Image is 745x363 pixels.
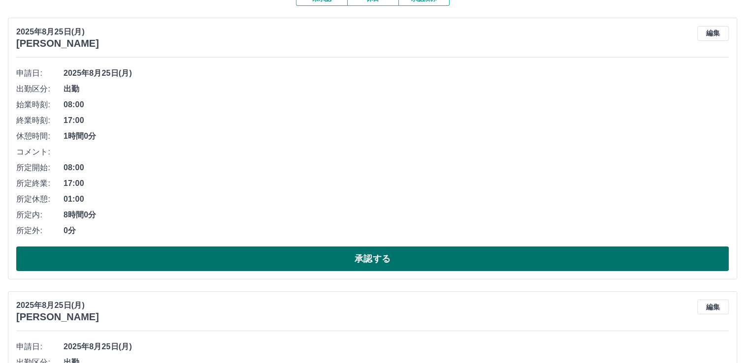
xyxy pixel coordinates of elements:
span: コメント: [16,146,64,158]
span: 所定外: [16,225,64,237]
p: 2025年8月25日(月) [16,300,99,311]
p: 2025年8月25日(月) [16,26,99,38]
span: 0分 [64,225,729,237]
span: 17:00 [64,115,729,126]
span: 8時間0分 [64,209,729,221]
button: 編集 [697,26,729,41]
h3: [PERSON_NAME] [16,311,99,323]
span: 始業時刻: [16,99,64,111]
span: 2025年8月25日(月) [64,341,729,353]
span: 所定終業: [16,178,64,189]
span: 所定内: [16,209,64,221]
span: 休憩時間: [16,130,64,142]
span: 出勤 [64,83,729,95]
span: 申請日: [16,67,64,79]
h3: [PERSON_NAME] [16,38,99,49]
span: 申請日: [16,341,64,353]
span: 所定開始: [16,162,64,174]
span: 終業時刻: [16,115,64,126]
span: 出勤区分: [16,83,64,95]
span: 所定休憩: [16,193,64,205]
span: 17:00 [64,178,729,189]
span: 1時間0分 [64,130,729,142]
button: 編集 [697,300,729,314]
span: 08:00 [64,99,729,111]
span: 08:00 [64,162,729,174]
span: 2025年8月25日(月) [64,67,729,79]
button: 承認する [16,246,729,271]
span: 01:00 [64,193,729,205]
